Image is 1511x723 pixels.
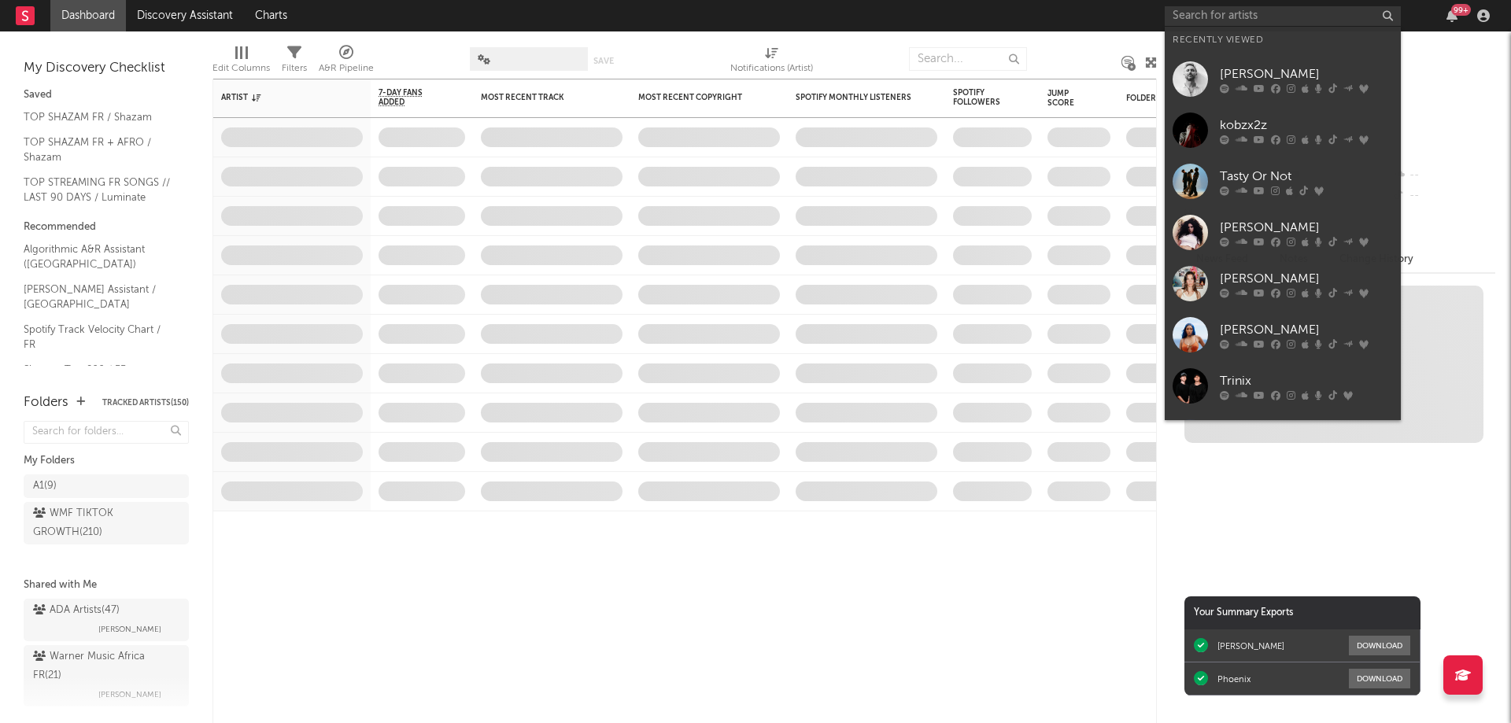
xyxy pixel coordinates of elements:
div: -- [1391,165,1495,186]
button: Download [1349,669,1410,688]
input: Search... [909,47,1027,71]
div: Artist [221,93,339,102]
a: A1(9) [24,474,189,498]
a: Spotify Track Velocity Chart / FR [24,321,173,353]
input: Search for folders... [24,421,189,444]
button: Save [593,57,614,65]
div: Notifications (Artist) [730,59,813,78]
a: TOP SHAZAM FR / Shazam [24,109,173,126]
a: Shazam Top 200 / FR [24,361,173,378]
div: Notifications (Artist) [730,39,813,85]
a: Warner Music Africa FR(21)[PERSON_NAME] [24,645,189,706]
a: [PERSON_NAME] [1165,53,1401,105]
div: Edit Columns [212,39,270,85]
div: Recently Viewed [1173,31,1393,50]
div: My Folders [24,452,189,470]
div: My Discovery Checklist [24,59,189,78]
a: TOP STREAMING FR SONGS // LAST 90 DAYS / Luminate [24,174,173,206]
button: Download [1349,636,1410,655]
div: WMF TIKTOK GROWTH ( 210 ) [33,504,144,542]
div: Tasty Or Not [1220,167,1393,186]
div: Most Recent Track [481,93,599,102]
div: Your Summary Exports [1184,596,1420,629]
div: [PERSON_NAME] [1217,640,1284,651]
button: 99+ [1446,9,1457,22]
div: Warner Music Africa FR ( 21 ) [33,647,175,685]
a: TOP SHAZAM FR + AFRO / Shazam [24,134,173,166]
span: 7-Day Fans Added [379,88,441,107]
a: WMF TIKTOK GROWTH(210) [24,502,189,544]
a: [PERSON_NAME] [1165,207,1401,258]
a: [PERSON_NAME] [1165,258,1401,309]
div: Filters [282,59,307,78]
a: J.R.A [1165,411,1401,463]
div: kobzx2z [1220,116,1393,135]
div: Folders [24,393,68,412]
div: Trinix [1220,371,1393,390]
div: A1 ( 9 ) [33,477,57,496]
div: Phoenix [1217,673,1251,684]
div: [PERSON_NAME] [1220,218,1393,237]
div: Spotify Monthly Listeners [796,93,914,102]
a: [PERSON_NAME] [1165,309,1401,360]
div: A&R Pipeline [319,59,374,78]
div: [PERSON_NAME] [1220,269,1393,288]
span: [PERSON_NAME] [98,685,161,704]
button: Tracked Artists(150) [102,399,189,407]
input: Search for artists [1165,6,1401,26]
a: [PERSON_NAME] Assistant / [GEOGRAPHIC_DATA] [24,281,173,313]
div: [PERSON_NAME] [1220,320,1393,339]
div: Most Recent Copyright [638,93,756,102]
a: Tasty Or Not [1165,156,1401,207]
a: Trinix [1165,360,1401,411]
div: Shared with Me [24,576,189,595]
div: A&R Pipeline [319,39,374,85]
div: Edit Columns [212,59,270,78]
div: Spotify Followers [953,88,1008,107]
div: Saved [24,86,189,105]
div: Recommended [24,218,189,237]
div: Filters [282,39,307,85]
div: Jump Score [1047,89,1087,108]
div: 99 + [1451,4,1471,16]
span: [PERSON_NAME] [98,620,161,639]
a: Algorithmic A&R Assistant ([GEOGRAPHIC_DATA]) [24,241,173,273]
div: Folders [1126,94,1244,103]
div: -- [1391,186,1495,206]
div: ADA Artists ( 47 ) [33,601,120,620]
a: ADA Artists(47)[PERSON_NAME] [24,599,189,641]
a: kobzx2z [1165,105,1401,156]
div: [PERSON_NAME] [1220,65,1393,83]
